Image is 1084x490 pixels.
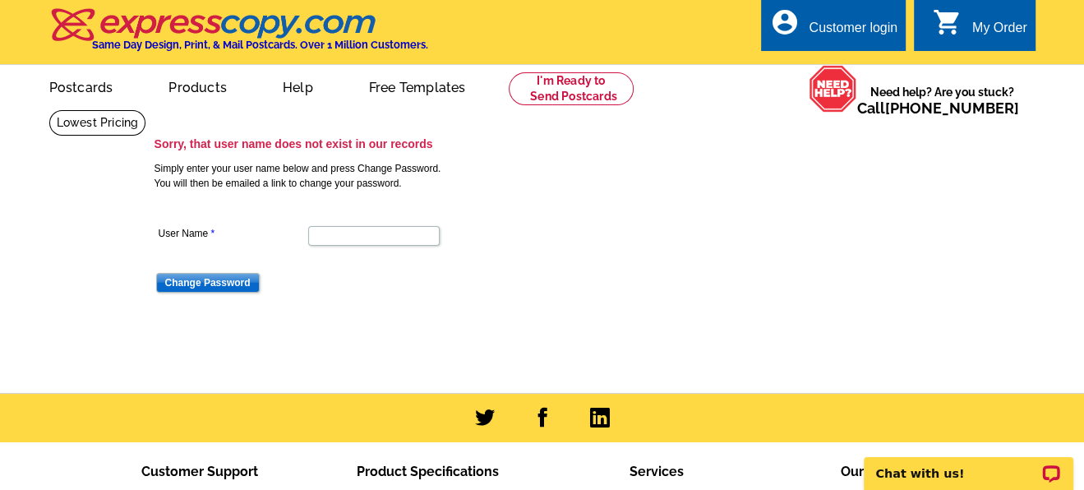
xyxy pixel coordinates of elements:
span: Call [857,99,1019,117]
a: Postcards [23,67,140,105]
h4: Same Day Design, Print, & Mail Postcards. Over 1 Million Customers. [92,39,428,51]
a: Free Templates [343,67,492,105]
h3: Sorry, that user name does not exist in our records [155,136,943,151]
label: User Name [159,226,307,241]
a: Same Day Design, Print, & Mail Postcards. Over 1 Million Customers. [49,20,428,51]
i: shopping_cart [933,7,962,37]
a: account_circle Customer login [769,18,897,39]
a: Help [256,67,339,105]
input: Change Password [156,273,260,293]
span: Product Specifications [357,464,499,479]
span: Need help? Are you stuck? [857,84,1027,117]
span: Services [629,464,683,479]
div: Customer login [809,21,897,44]
div: My Order [972,21,1027,44]
img: help [809,65,857,113]
i: account_circle [769,7,799,37]
a: [PHONE_NUMBER] [885,99,1019,117]
span: Customer Support [141,464,258,479]
a: shopping_cart My Order [933,18,1027,39]
p: Simply enter your user name below and press Change Password. You will then be emailed a link to c... [155,161,943,191]
iframe: LiveChat chat widget [853,438,1084,490]
a: Products [142,67,253,105]
span: Our Company [841,464,928,479]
